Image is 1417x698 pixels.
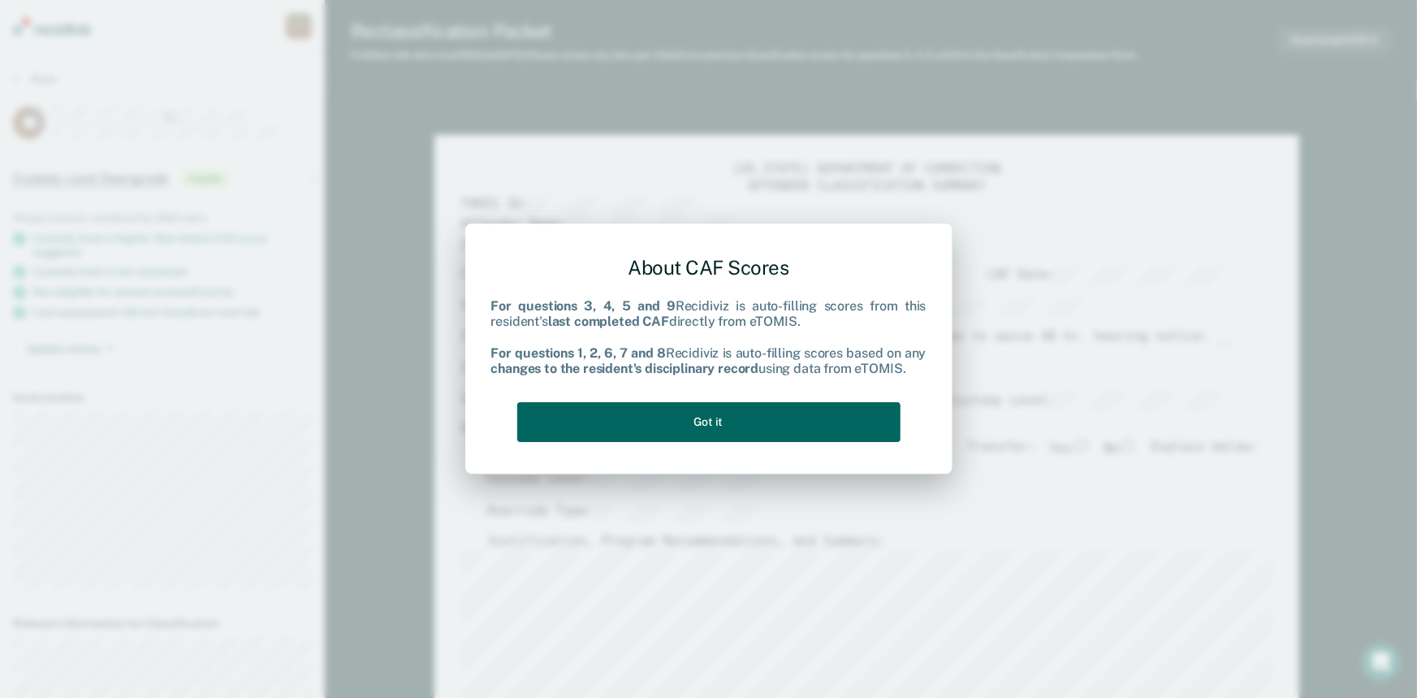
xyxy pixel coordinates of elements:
[491,299,927,377] div: Recidiviz is auto-filling scores from this resident's directly from eTOMIS. Recidiviz is auto-fil...
[491,299,676,314] b: For questions 3, 4, 5 and 9
[491,345,666,361] b: For questions 1, 2, 6, 7 and 8
[491,243,927,293] div: About CAF Scores
[517,402,901,442] button: Got it
[491,361,759,376] b: changes to the resident's disciplinary record
[548,314,669,330] b: last completed CAF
